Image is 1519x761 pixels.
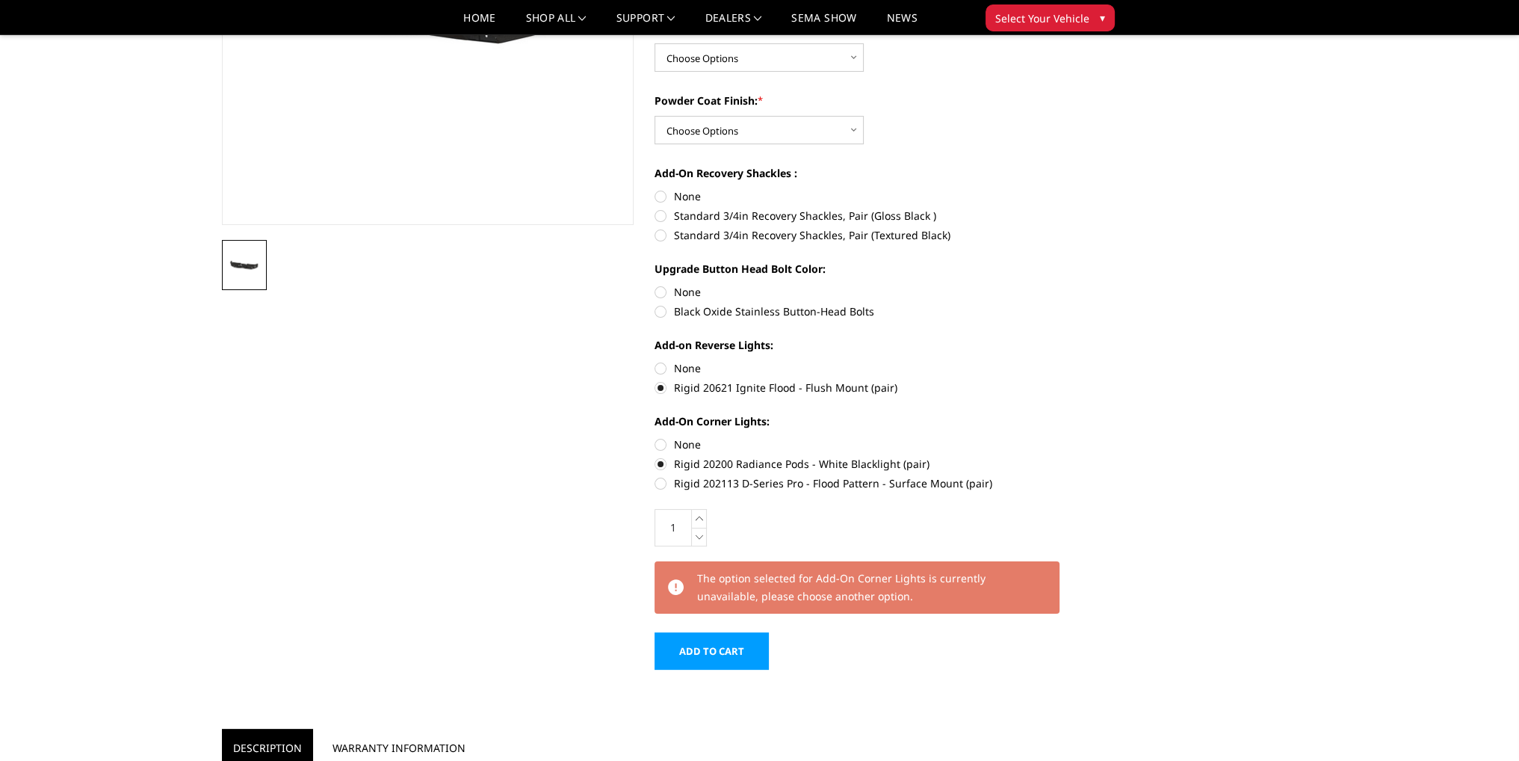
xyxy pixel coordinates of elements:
label: None [655,437,1067,452]
input: Add to Cart [655,632,769,670]
label: Standard 3/4in Recovery Shackles, Pair (Gloss Black ) [655,208,1067,224]
span: Select Your Vehicle [995,10,1089,26]
a: Home [463,13,495,34]
label: Standard 3/4in Recovery Shackles, Pair (Textured Black) [655,227,1067,243]
a: Support [616,13,675,34]
label: Rigid 20621 Ignite Flood - Flush Mount (pair) [655,380,1067,395]
label: None [655,188,1067,204]
label: Rigid 20200 Radiance Pods - White Blacklight (pair) [655,456,1067,472]
label: Black Oxide Stainless Button-Head Bolts [655,304,1067,319]
p: The option selected for Add-On Corner Lights is currently unavailable, please choose another option. [697,570,1048,606]
label: Add-On Corner Lights: [655,413,1067,429]
a: Dealers [705,13,762,34]
button: Select Your Vehicle [986,4,1115,31]
label: None [655,360,1067,376]
label: None [655,284,1067,300]
a: News [886,13,917,34]
a: SEMA Show [791,13,856,34]
a: shop all [526,13,587,34]
label: Rigid 202113 D-Series Pro - Flood Pattern - Surface Mount (pair) [655,475,1067,491]
label: Powder Coat Finish: [655,93,1067,108]
label: Upgrade Button Head Bolt Color: [655,261,1067,277]
img: 2017-2022 Ford F250-350-450 - Freedom Series - Rear Bumper [226,256,262,274]
span: ▾ [1100,10,1105,25]
label: Add-On Recovery Shackles : [655,165,1067,181]
label: Add-on Reverse Lights: [655,337,1067,353]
